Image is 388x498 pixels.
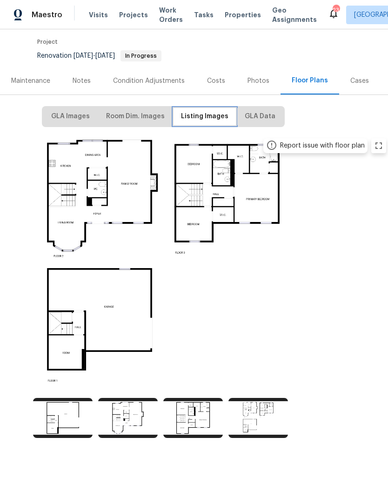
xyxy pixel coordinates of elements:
span: GLA Images [51,111,90,122]
button: Listing Images [174,108,236,125]
span: Work Orders [159,6,183,24]
span: Project [37,39,58,45]
img: https://cabinet-assets.s3.amazonaws.com/production/storage/3e4faec0-56cb-412d-a4dc-60c3012bcc62.p... [98,398,158,438]
span: Projects [119,10,148,20]
div: Photos [248,76,269,86]
div: Costs [207,76,225,86]
span: [DATE] [95,53,115,59]
span: [DATE] [74,53,93,59]
span: Room Dim. Images [106,111,165,122]
span: Maestro [32,10,62,20]
button: GLA Images [44,108,97,125]
img: https://cabinet-assets.s3.amazonaws.com/production/storage/93ab09cd-d4f8-4644-b028-b0af75a44860.p... [33,398,93,438]
span: In Progress [121,53,161,59]
div: Floor Plans [292,76,328,85]
div: 23 [333,6,339,15]
img: https://cabinet-assets.s3.amazonaws.com/production/storage/6e95b100-0f48-462b-b4d7-4b4f0655b30b.p... [228,398,288,438]
button: GLA Data [237,108,283,125]
span: - [74,53,115,59]
div: Condition Adjustments [113,76,185,86]
span: Tasks [194,12,214,18]
div: Report issue with floor plan [280,141,365,150]
span: Visits [89,10,108,20]
div: Notes [73,76,91,86]
span: Renovation [37,53,161,59]
button: Room Dim. Images [99,108,172,125]
span: Properties [225,10,261,20]
span: Geo Assignments [272,6,317,24]
div: Maintenance [11,76,50,86]
span: Listing Images [181,111,228,122]
div: Cases [350,76,369,86]
button: zoom in [371,138,386,153]
img: https://cabinet-assets.s3.amazonaws.com/production/storage/8bf51a7e-7031-4a04-a119-7a39e3ee5e5a.p... [163,398,223,438]
span: GLA Data [245,111,275,122]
